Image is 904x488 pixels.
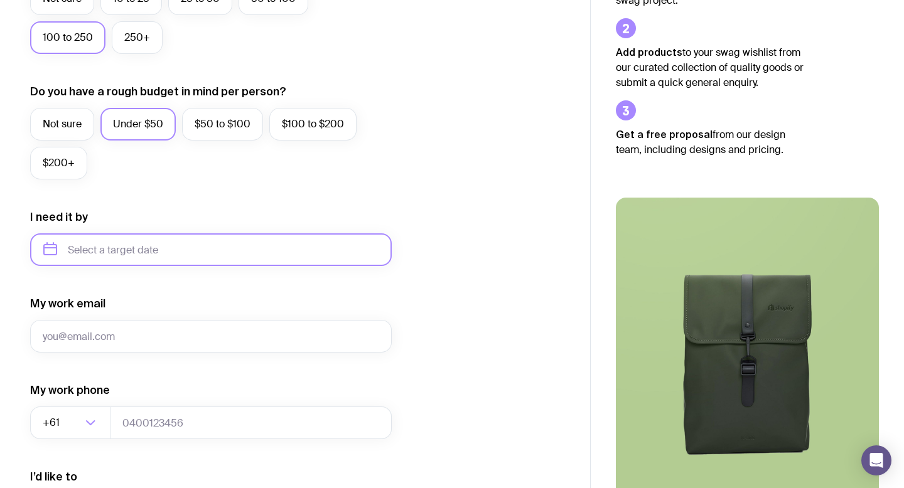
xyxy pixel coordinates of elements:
[30,406,110,439] div: Search for option
[616,127,804,157] p: from our design team, including designs and pricing.
[30,210,88,225] label: I need it by
[30,320,392,353] input: you@email.com
[30,21,105,54] label: 100 to 250
[182,108,263,141] label: $50 to $100
[30,383,110,398] label: My work phone
[30,469,77,484] label: I’d like to
[30,108,94,141] label: Not sure
[62,406,82,439] input: Search for option
[30,84,286,99] label: Do you have a rough budget in mind per person?
[112,21,163,54] label: 250+
[861,445,891,475] div: Open Intercom Messenger
[616,46,682,58] strong: Add products
[43,406,62,439] span: +61
[269,108,357,141] label: $100 to $200
[30,147,87,179] label: $200+
[30,233,392,266] input: Select a target date
[100,108,176,141] label: Under $50
[616,129,713,140] strong: Get a free proposal
[616,45,804,90] p: to your swag wishlist from our curated collection of quality goods or submit a quick general enqu...
[110,406,392,439] input: 0400123456
[30,296,105,311] label: My work email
